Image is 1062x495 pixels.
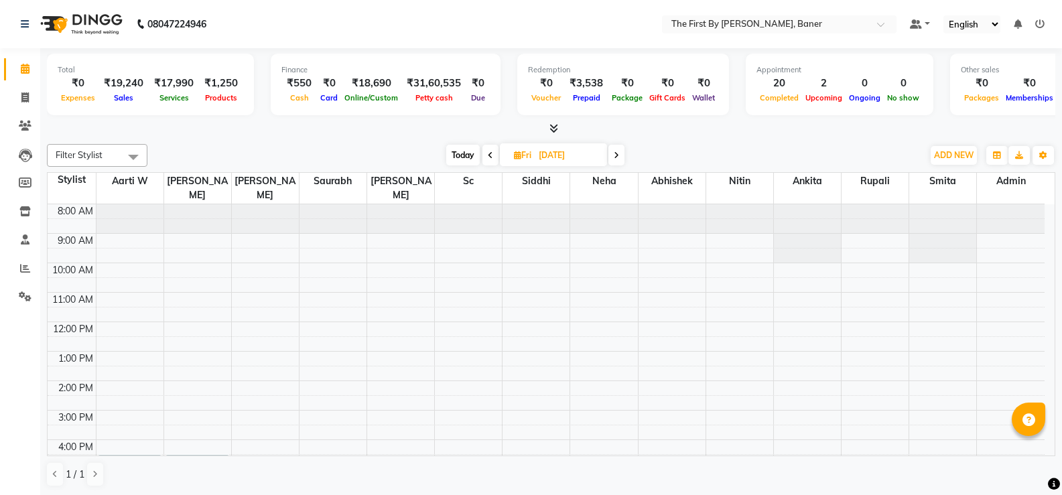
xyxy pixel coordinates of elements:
span: Fri [511,150,535,160]
div: Redemption [528,64,718,76]
span: ADD NEW [934,150,974,160]
div: Manjirinull, 04:30 PM-05:15 PM, Hair Cut & Finish / Cr. Stylist [166,455,229,476]
div: 9:00 AM [55,234,96,248]
span: 1 / 1 [66,468,84,482]
div: ₹1,250 [199,76,243,91]
span: Neha [570,173,637,190]
span: [PERSON_NAME] [164,173,231,204]
div: 10:00 AM [50,263,96,277]
span: No show [884,93,923,102]
div: Total [58,64,243,76]
div: 3:00 PM [56,411,96,425]
div: 2 [802,76,846,91]
span: Sales [111,93,137,102]
span: Expenses [58,93,98,102]
span: Wallet [689,93,718,102]
span: Petty cash [412,93,456,102]
b: 08047224946 [147,5,206,43]
div: ₹0 [689,76,718,91]
div: ₹0 [466,76,490,91]
span: [PERSON_NAME] [367,173,434,204]
span: Online/Custom [341,93,401,102]
div: ₹0 [317,76,341,91]
span: Nitin [706,173,773,190]
span: Saurabh [300,173,367,190]
span: Completed [756,93,802,102]
div: ₹31,60,535 [401,76,466,91]
span: Cash [287,93,312,102]
span: Services [156,93,192,102]
div: ₹550 [281,76,317,91]
div: ₹0 [961,76,1002,91]
div: ₹18,690 [341,76,401,91]
span: Memberships [1002,93,1057,102]
span: Packages [961,93,1002,102]
div: Finance [281,64,490,76]
span: Abhishek [639,173,706,190]
div: ₹0 [608,76,646,91]
span: Due [468,93,488,102]
span: Ongoing [846,93,884,102]
div: Stylist [48,173,96,187]
span: Card [317,93,341,102]
div: ₹0 [1002,76,1057,91]
div: ₹3,538 [564,76,608,91]
div: 8:00 AM [55,204,96,218]
span: Gift Cards [646,93,689,102]
div: 0 [884,76,923,91]
span: Prepaid [570,93,604,102]
img: logo [34,5,126,43]
div: 2:00 PM [56,381,96,395]
div: 12:00 PM [50,322,96,336]
button: ADD NEW [931,146,977,165]
span: Aarti W [96,173,163,190]
span: Sc [435,173,502,190]
div: ₹0 [528,76,564,91]
div: Atharvanull, 04:30 PM-05:30 PM, Haircut (Men) - Director [98,455,161,483]
span: Today [446,145,480,165]
div: 1:00 PM [56,352,96,366]
div: ₹17,990 [149,76,199,91]
span: Products [202,93,241,102]
span: Siddhi [503,173,570,190]
div: 0 [846,76,884,91]
div: ₹0 [646,76,689,91]
input: 2025-09-05 [535,145,602,165]
span: Package [608,93,646,102]
span: [PERSON_NAME] [232,173,299,204]
span: Rupali [842,173,909,190]
div: 20 [756,76,802,91]
span: Voucher [528,93,564,102]
span: Ankita [774,173,841,190]
span: Filter Stylist [56,149,103,160]
span: Upcoming [802,93,846,102]
span: Smita [909,173,976,190]
div: Appointment [756,64,923,76]
div: ₹0 [58,76,98,91]
div: ₹19,240 [98,76,149,91]
div: 11:00 AM [50,293,96,307]
div: 4:00 PM [56,440,96,454]
span: Admin [977,173,1045,190]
